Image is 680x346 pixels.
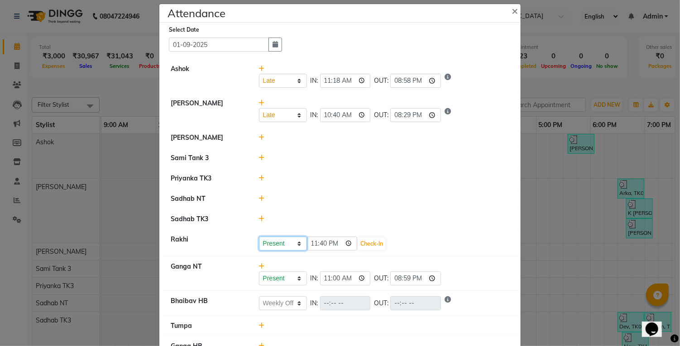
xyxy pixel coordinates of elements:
[164,235,252,251] div: Rakhi
[164,99,252,122] div: [PERSON_NAME]
[374,76,388,85] span: OUT:
[164,262,252,285] div: Ganga NT
[445,296,451,310] i: Show reason
[164,321,252,331] div: Tumpa
[374,110,388,120] span: OUT:
[445,74,451,88] i: Show reason
[512,4,518,17] span: ×
[311,299,318,308] span: IN:
[164,194,252,204] div: Sadhab NT
[311,274,318,283] span: IN:
[642,310,671,337] iframe: chat widget
[164,174,252,183] div: Priyanka TK3
[169,38,269,52] input: Select date
[168,5,225,21] h4: Attendance
[311,76,318,85] span: IN:
[311,110,318,120] span: IN:
[164,64,252,88] div: Ashok
[164,133,252,142] div: [PERSON_NAME]
[445,108,451,122] i: Show reason
[164,214,252,224] div: Sadhab TK3
[374,299,388,308] span: OUT:
[374,274,388,283] span: OUT:
[164,153,252,163] div: Sami Tank 3
[169,26,199,34] label: Select Date
[164,296,252,310] div: Bhaibav HB
[358,237,385,250] button: Check-In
